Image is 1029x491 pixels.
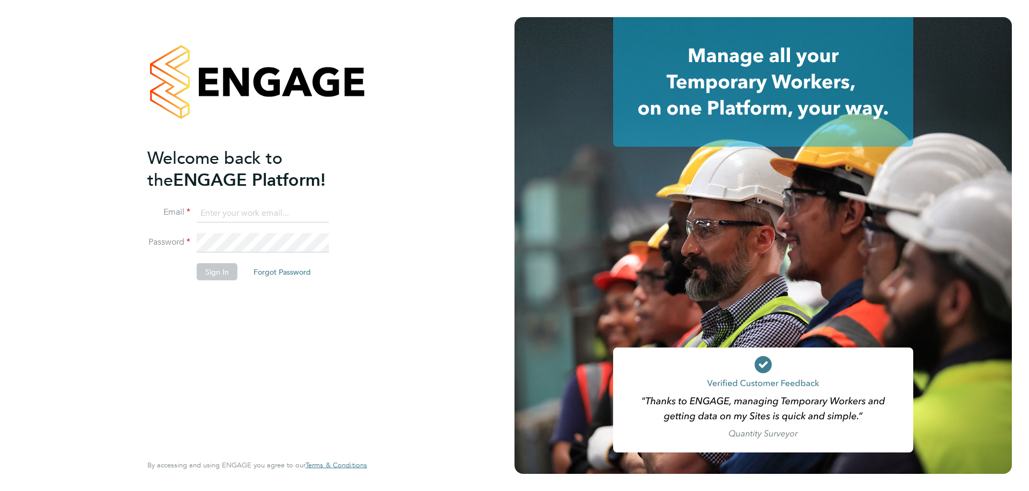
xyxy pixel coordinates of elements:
span: By accessing and using ENGAGE you agree to our [147,460,367,470]
label: Password [147,237,190,248]
h2: ENGAGE Platform! [147,147,356,191]
a: Terms & Conditions [305,461,367,470]
button: Forgot Password [245,263,319,281]
span: Welcome back to the [147,147,282,190]
button: Sign In [197,263,237,281]
input: Enter your work email... [197,203,329,223]
label: Email [147,207,190,218]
